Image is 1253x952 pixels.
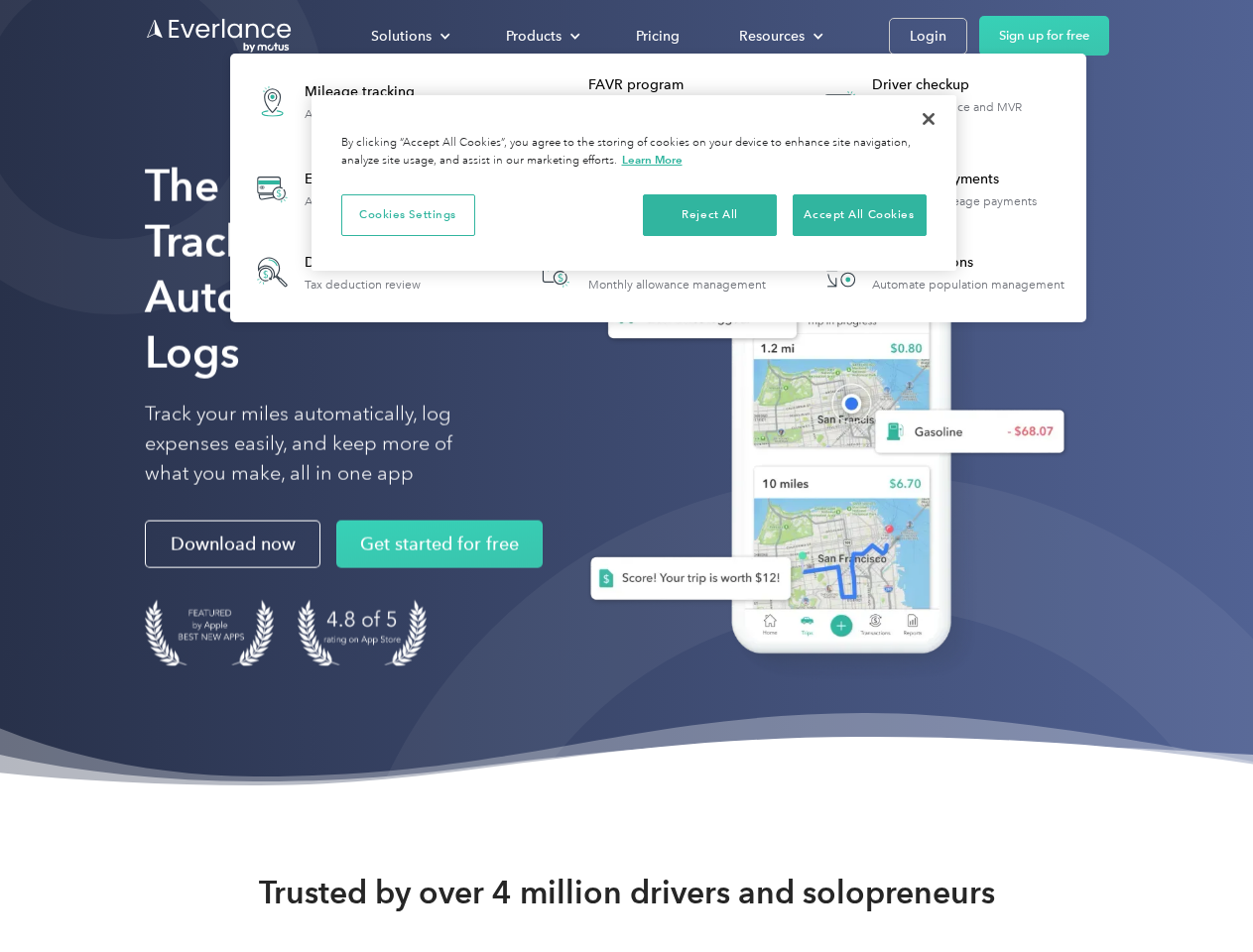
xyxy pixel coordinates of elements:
nav: Products [230,54,1086,322]
div: Login [910,24,946,49]
button: Cookies Settings [341,194,475,236]
a: Expense trackingAutomatic transaction logs [240,153,457,225]
div: Deduction finder [305,253,421,273]
button: Accept All Cookies [793,194,927,236]
a: Get started for free [336,521,543,568]
strong: Trusted by over 4 million drivers and solopreneurs [259,873,995,912]
div: Mileage tracking [305,82,434,102]
img: 4.9 out of 5 stars on the app store [298,600,427,666]
a: Mileage trackingAutomatic mileage logs [240,65,443,138]
div: Monthly allowance management [588,278,766,292]
div: Cookie banner [312,95,956,271]
a: FAVR programFixed & Variable Rate reimbursement design & management [524,65,793,138]
div: Resources [719,19,839,54]
div: Pricing [636,24,680,49]
a: Accountable planMonthly allowance management [524,240,776,304]
button: Close [907,97,950,141]
div: Expense tracking [305,170,447,189]
a: Pricing [616,19,699,54]
a: Download now [145,521,320,568]
div: Solutions [371,24,432,49]
a: Sign up for free [979,16,1109,56]
div: Products [506,24,562,49]
div: Automate population management [872,278,1065,292]
div: Resources [739,24,805,49]
img: Badge for Featured by Apple Best New Apps [145,600,274,666]
div: Solutions [351,19,466,54]
div: Driver checkup [872,75,1075,95]
div: License, insurance and MVR verification [872,100,1075,128]
a: Deduction finderTax deduction review [240,240,431,304]
a: Go to homepage [145,17,294,55]
a: More information about your privacy, opens in a new tab [622,153,683,167]
div: Automatic mileage logs [305,107,434,121]
a: Driver checkupLicense, insurance and MVR verification [808,65,1076,138]
a: HR IntegrationsAutomate population management [808,240,1074,304]
div: By clicking “Accept All Cookies”, you agree to the storing of cookies on your device to enhance s... [341,135,927,170]
a: Login [889,18,967,55]
div: Tax deduction review [305,278,421,292]
img: Everlance, mileage tracker app, expense tracking app [559,188,1080,683]
button: Reject All [643,194,777,236]
div: FAVR program [588,75,792,95]
div: Products [486,19,596,54]
div: HR Integrations [872,253,1065,273]
div: Privacy [312,95,956,271]
div: Automatic transaction logs [305,194,447,208]
p: Track your miles automatically, log expenses easily, and keep more of what you make, all in one app [145,400,499,489]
